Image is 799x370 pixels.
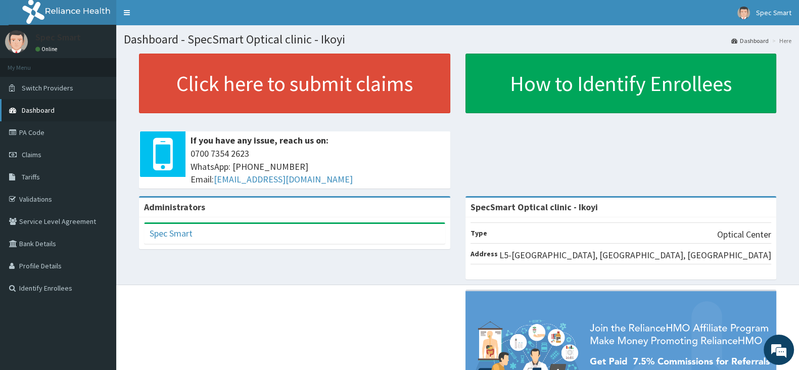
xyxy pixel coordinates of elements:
[214,173,353,185] a: [EMAIL_ADDRESS][DOMAIN_NAME]
[471,249,498,258] b: Address
[737,7,750,19] img: User Image
[5,30,28,53] img: User Image
[166,5,190,29] div: Minimize live chat window
[717,228,771,241] p: Optical Center
[19,51,41,76] img: d_794563401_company_1708531726252_794563401
[144,201,205,213] b: Administrators
[5,255,193,291] textarea: Type your message and hit 'Enter'
[59,117,139,219] span: We're online!
[139,54,450,113] a: Click here to submit claims
[22,106,55,115] span: Dashboard
[124,33,791,46] h1: Dashboard - SpecSmart Optical clinic - Ikoyi
[471,201,598,213] strong: SpecSmart Optical clinic - Ikoyi
[22,172,40,181] span: Tariffs
[35,33,81,42] p: Spec Smart
[22,150,41,159] span: Claims
[465,54,777,113] a: How to Identify Enrollees
[191,147,445,186] span: 0700 7354 2623 WhatsApp: [PHONE_NUMBER] Email:
[471,228,487,238] b: Type
[756,8,791,17] span: Spec Smart
[35,45,60,53] a: Online
[499,249,771,262] p: L5-[GEOGRAPHIC_DATA], [GEOGRAPHIC_DATA], [GEOGRAPHIC_DATA]
[53,57,170,70] div: Chat with us now
[150,227,193,239] a: Spec Smart
[22,83,73,92] span: Switch Providers
[731,36,769,45] a: Dashboard
[191,134,328,146] b: If you have any issue, reach us on:
[770,36,791,45] li: Here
